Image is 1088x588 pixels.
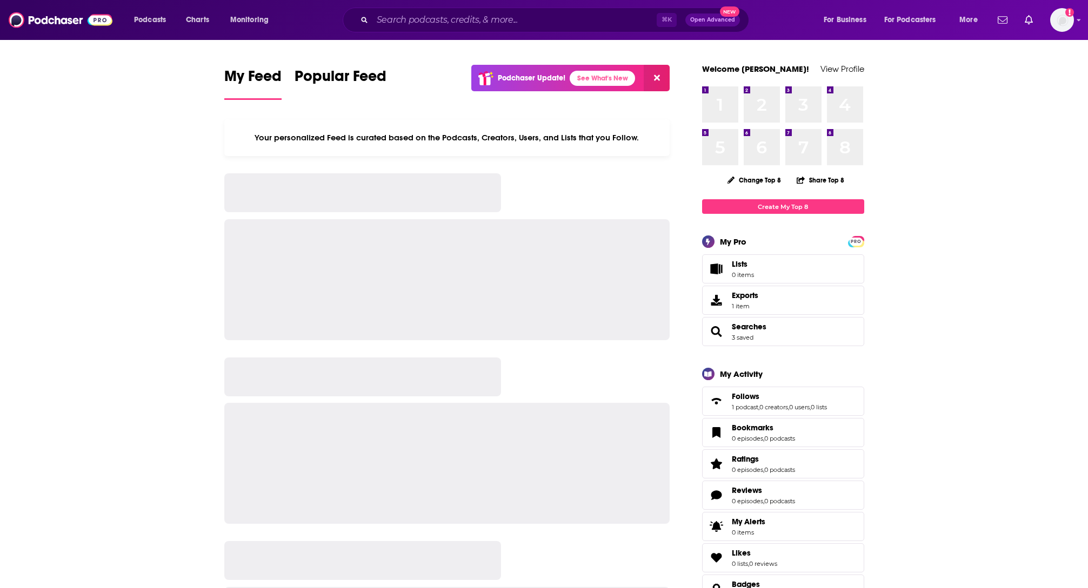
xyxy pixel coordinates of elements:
[702,199,864,214] a: Create My Top 8
[811,403,827,411] a: 0 lists
[706,425,727,440] a: Bookmarks
[706,293,727,308] span: Exports
[764,435,795,442] a: 0 podcasts
[810,403,811,411] span: ,
[732,485,795,495] a: Reviews
[224,119,670,156] div: Your personalized Feed is curated based on the Podcasts, Creators, Users, and Lists that you Follow.
[796,170,845,191] button: Share Top 8
[702,317,864,346] span: Searches
[706,394,727,409] a: Follows
[706,456,727,471] a: Ratings
[732,517,765,526] span: My Alerts
[732,435,763,442] a: 0 episodes
[690,17,735,23] span: Open Advanced
[702,543,864,572] span: Likes
[732,259,754,269] span: Lists
[824,12,866,28] span: For Business
[732,391,759,401] span: Follows
[134,12,166,28] span: Podcasts
[706,550,727,565] a: Likes
[706,261,727,276] span: Lists
[702,512,864,541] a: My Alerts
[295,67,386,92] span: Popular Feed
[353,8,759,32] div: Search podcasts, credits, & more...
[1050,8,1074,32] img: User Profile
[732,423,795,432] a: Bookmarks
[732,529,765,536] span: 0 items
[702,449,864,478] span: Ratings
[732,560,748,567] a: 0 lists
[685,13,740,26] button: Open AdvancedNew
[706,519,727,534] span: My Alerts
[732,271,754,279] span: 0 items
[732,302,758,310] span: 1 item
[224,67,282,92] span: My Feed
[657,13,677,27] span: ⌘ K
[732,290,758,300] span: Exports
[223,11,283,29] button: open menu
[1050,8,1074,32] button: Show profile menu
[789,403,810,411] a: 0 users
[732,548,777,558] a: Likes
[570,71,635,86] a: See What's New
[1065,8,1074,17] svg: Add a profile image
[706,324,727,339] a: Searches
[764,466,795,474] a: 0 podcasts
[732,454,795,464] a: Ratings
[763,497,764,505] span: ,
[749,560,777,567] a: 0 reviews
[732,485,762,495] span: Reviews
[720,6,739,17] span: New
[720,369,763,379] div: My Activity
[820,64,864,74] a: View Profile
[993,11,1012,29] a: Show notifications dropdown
[763,466,764,474] span: ,
[732,259,747,269] span: Lists
[372,11,657,29] input: Search podcasts, credits, & more...
[732,548,751,558] span: Likes
[702,254,864,283] a: Lists
[758,403,759,411] span: ,
[952,11,991,29] button: open menu
[732,334,753,341] a: 3 saved
[9,10,112,30] img: Podchaser - Follow, Share and Rate Podcasts
[877,11,952,29] button: open menu
[720,236,746,247] div: My Pro
[732,497,763,505] a: 0 episodes
[732,403,758,411] a: 1 podcast
[186,12,209,28] span: Charts
[295,67,386,100] a: Popular Feed
[732,454,759,464] span: Ratings
[884,12,936,28] span: For Podcasters
[702,481,864,510] span: Reviews
[1020,11,1037,29] a: Show notifications dropdown
[816,11,880,29] button: open menu
[788,403,789,411] span: ,
[126,11,180,29] button: open menu
[179,11,216,29] a: Charts
[702,418,864,447] span: Bookmarks
[732,391,827,401] a: Follows
[748,560,749,567] span: ,
[763,435,764,442] span: ,
[764,497,795,505] a: 0 podcasts
[759,403,788,411] a: 0 creators
[732,322,766,332] a: Searches
[702,387,864,416] span: Follows
[230,12,269,28] span: Monitoring
[498,73,565,83] p: Podchaser Update!
[850,238,863,246] span: PRO
[850,237,863,245] a: PRO
[959,12,978,28] span: More
[702,286,864,315] a: Exports
[732,466,763,474] a: 0 episodes
[721,173,788,187] button: Change Top 8
[732,423,773,432] span: Bookmarks
[702,64,809,74] a: Welcome [PERSON_NAME]!
[1050,8,1074,32] span: Logged in as cmand-s
[706,488,727,503] a: Reviews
